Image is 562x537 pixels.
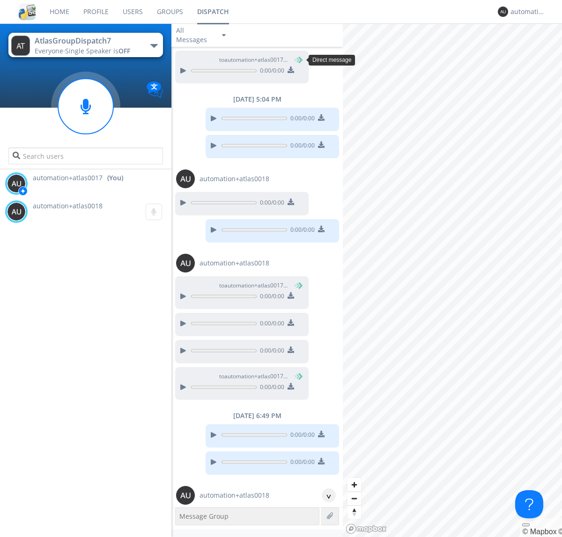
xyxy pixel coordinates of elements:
[348,492,361,505] button: Zoom out
[219,372,289,381] span: to automation+atlas0017
[348,492,361,505] span: Zoom out
[176,26,214,44] div: All Messages
[19,3,36,20] img: cddb5a64eb264b2086981ab96f4c1ba7
[257,292,284,302] span: 0:00 / 0:00
[257,383,284,393] span: 0:00 / 0:00
[288,292,294,299] img: download media button
[312,57,351,63] span: Direct message
[322,488,336,502] div: ^
[107,173,123,183] div: (You)
[118,46,130,55] span: OFF
[515,490,543,518] iframe: Toggle Customer Support
[288,66,294,73] img: download media button
[33,201,103,210] span: automation+atlas0018
[8,33,163,57] button: AtlasGroupDispatch7Everyone·Single Speaker isOFF
[8,147,163,164] input: Search users
[318,226,325,232] img: download media button
[35,36,140,46] div: AtlasGroupDispatch7
[318,431,325,437] img: download media button
[219,56,289,64] span: to automation+atlas0017
[288,383,294,390] img: download media button
[287,141,315,152] span: 0:00 / 0:00
[222,34,226,37] img: caret-down-sm.svg
[510,7,546,16] div: automation+atlas0017
[33,173,103,183] span: automation+atlas0017
[200,491,269,500] span: automation+atlas0018
[288,372,302,380] span: (You)
[257,319,284,330] span: 0:00 / 0:00
[200,258,269,268] span: automation+atlas0018
[522,528,556,536] a: Mapbox
[176,254,195,272] img: 373638.png
[7,174,26,193] img: 373638.png
[288,319,294,326] img: download media button
[176,169,195,188] img: 373638.png
[287,431,315,441] span: 0:00 / 0:00
[287,114,315,125] span: 0:00 / 0:00
[498,7,508,17] img: 373638.png
[318,141,325,148] img: download media button
[171,95,343,104] div: [DATE] 5:04 PM
[200,174,269,184] span: automation+atlas0018
[288,346,294,353] img: download media button
[171,411,343,420] div: [DATE] 6:49 PM
[522,523,530,526] button: Toggle attribution
[288,199,294,205] img: download media button
[257,199,284,209] span: 0:00 / 0:00
[287,458,315,468] span: 0:00 / 0:00
[318,114,325,121] img: download media button
[176,486,195,505] img: 373638.png
[288,281,302,289] span: (You)
[147,81,163,98] img: Translation enabled
[318,458,325,464] img: download media button
[287,226,315,236] span: 0:00 / 0:00
[35,46,140,56] div: Everyone ·
[219,281,289,290] span: to automation+atlas0017
[348,505,361,519] button: Reset bearing to north
[288,56,302,64] span: (You)
[348,478,361,492] button: Zoom in
[65,46,130,55] span: Single Speaker is
[11,36,30,56] img: 373638.png
[257,346,284,357] span: 0:00 / 0:00
[346,523,387,534] a: Mapbox logo
[257,66,284,77] span: 0:00 / 0:00
[7,202,26,221] img: 373638.png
